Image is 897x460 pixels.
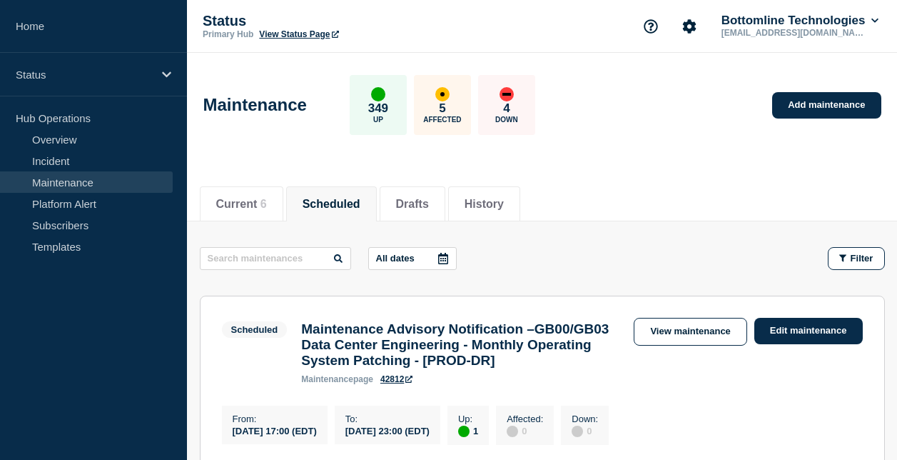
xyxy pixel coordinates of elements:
div: disabled [572,426,583,437]
a: Add maintenance [772,92,881,119]
div: Scheduled [231,324,278,335]
div: 1 [458,424,478,437]
p: Down [495,116,518,124]
button: Current 6 [216,198,267,211]
p: [EMAIL_ADDRESS][DOMAIN_NAME] [719,28,867,38]
button: History [465,198,504,211]
p: Status [16,69,153,81]
button: Filter [828,247,885,270]
div: down [500,87,514,101]
p: Down : [572,414,598,424]
a: Edit maintenance [754,318,863,344]
button: Support [636,11,666,41]
div: 0 [507,424,543,437]
p: From : [233,414,317,424]
span: Filter [851,253,873,264]
div: affected [435,87,450,101]
a: View Status Page [259,29,338,39]
input: Search maintenances [200,247,351,270]
p: To : [345,414,430,424]
h3: Maintenance Advisory Notification –GB00/GB03 Data Center Engineering - Monthly Operating System P... [301,321,619,369]
p: Primary Hub [203,29,253,39]
button: Bottomline Technologies [719,14,881,28]
div: [DATE] 23:00 (EDT) [345,424,430,436]
p: Status [203,13,488,29]
button: Drafts [396,198,429,211]
button: All dates [368,247,457,270]
p: All dates [376,253,415,264]
p: 5 [439,101,445,116]
div: 0 [572,424,598,437]
div: [DATE] 17:00 (EDT) [233,424,317,436]
div: up [458,426,470,437]
h1: Maintenance [203,95,307,115]
p: Affected : [507,414,543,424]
p: Up : [458,414,478,424]
p: 349 [368,101,388,116]
div: disabled [507,426,518,437]
button: Account settings [674,11,704,41]
p: Up [373,116,383,124]
p: Affected [423,116,461,124]
span: maintenance [301,374,353,384]
div: up [371,87,385,101]
a: View maintenance [634,318,746,346]
a: 42812 [380,374,412,384]
span: 6 [260,198,267,210]
p: page [301,374,373,384]
button: Scheduled [303,198,360,211]
p: 4 [503,101,510,116]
